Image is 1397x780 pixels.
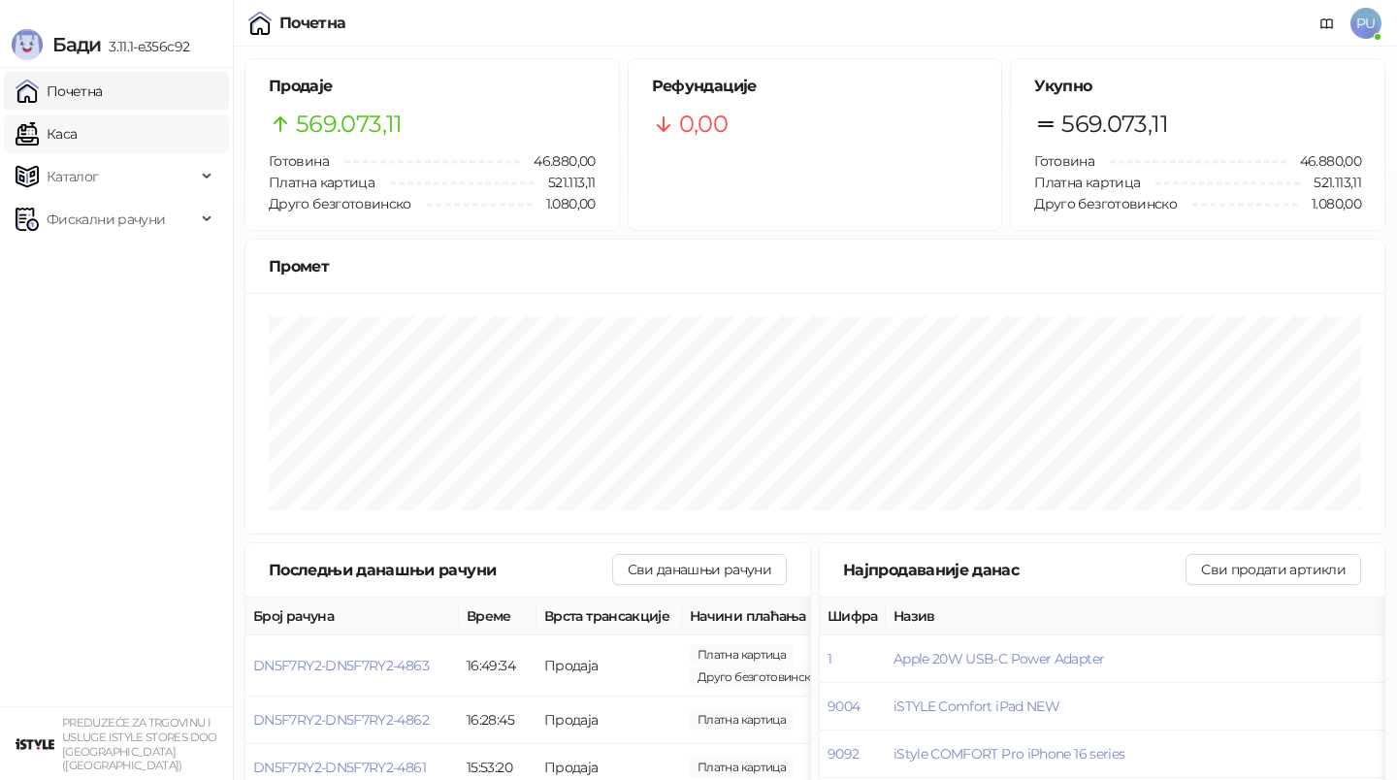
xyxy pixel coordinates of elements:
[536,598,682,635] th: Врста трансакције
[459,697,536,744] td: 16:28:45
[47,157,99,196] span: Каталог
[269,558,612,582] div: Последњи данашњи рачуни
[1034,152,1094,170] span: Готовина
[269,152,329,170] span: Готовина
[828,745,859,763] button: 9092
[279,16,346,31] div: Почетна
[612,554,787,585] button: Сви данашњи рачуни
[682,598,876,635] th: Начини плаћања
[520,150,595,172] span: 46.880,00
[893,650,1104,667] button: Apple 20W USB-C Power Adapter
[690,666,826,688] span: 1.080,00
[1034,75,1361,98] h5: Укупно
[1350,8,1381,39] span: PU
[253,711,429,729] button: DN5F7RY2-DN5F7RY2-4862
[269,254,1361,278] div: Промет
[1034,174,1140,191] span: Платна картица
[1300,172,1361,193] span: 521.113,11
[16,725,54,764] img: 64x64-companyLogo-77b92cf4-9946-4f36-9751-bf7bb5fd2c7d.png
[690,757,794,778] span: 229.129,11
[690,709,794,731] span: 5.299,00
[843,558,1186,582] div: Најпродаваније данас
[1312,8,1343,39] a: Документација
[1286,150,1361,172] span: 46.880,00
[459,635,536,697] td: 16:49:34
[269,174,374,191] span: Платна картица
[536,697,682,744] td: Продаја
[101,38,189,55] span: 3.11.1-e356c92
[269,195,411,212] span: Друго безготовинско
[1061,106,1168,143] span: 569.073,11
[269,75,596,98] h5: Продаје
[828,698,860,715] button: 9004
[820,598,886,635] th: Шифра
[47,200,165,239] span: Фискални рачуни
[679,106,728,143] span: 0,00
[253,759,426,776] button: DN5F7RY2-DN5F7RY2-4861
[1186,554,1361,585] button: Сви продати артикли
[52,33,101,56] span: Бади
[16,114,77,153] a: Каса
[12,29,43,60] img: Logo
[1298,193,1361,214] span: 1.080,00
[690,644,794,666] span: 7.900,00
[296,106,403,143] span: 569.073,11
[893,745,1125,763] button: iStyle COMFORT Pro iPhone 16 series
[1034,195,1177,212] span: Друго безготовинско
[245,598,459,635] th: Број рачуна
[62,716,217,772] small: PREDUZEĆE ZA TRGOVINU I USLUGE ISTYLE STORES DOO [GEOGRAPHIC_DATA] ([GEOGRAPHIC_DATA])
[16,72,103,111] a: Почетна
[652,75,979,98] h5: Рефундације
[533,193,596,214] span: 1.080,00
[536,635,682,697] td: Продаја
[535,172,596,193] span: 521.113,11
[893,698,1059,715] button: iSTYLE Comfort iPad NEW
[253,657,429,674] button: DN5F7RY2-DN5F7RY2-4863
[459,598,536,635] th: Време
[828,650,831,667] button: 1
